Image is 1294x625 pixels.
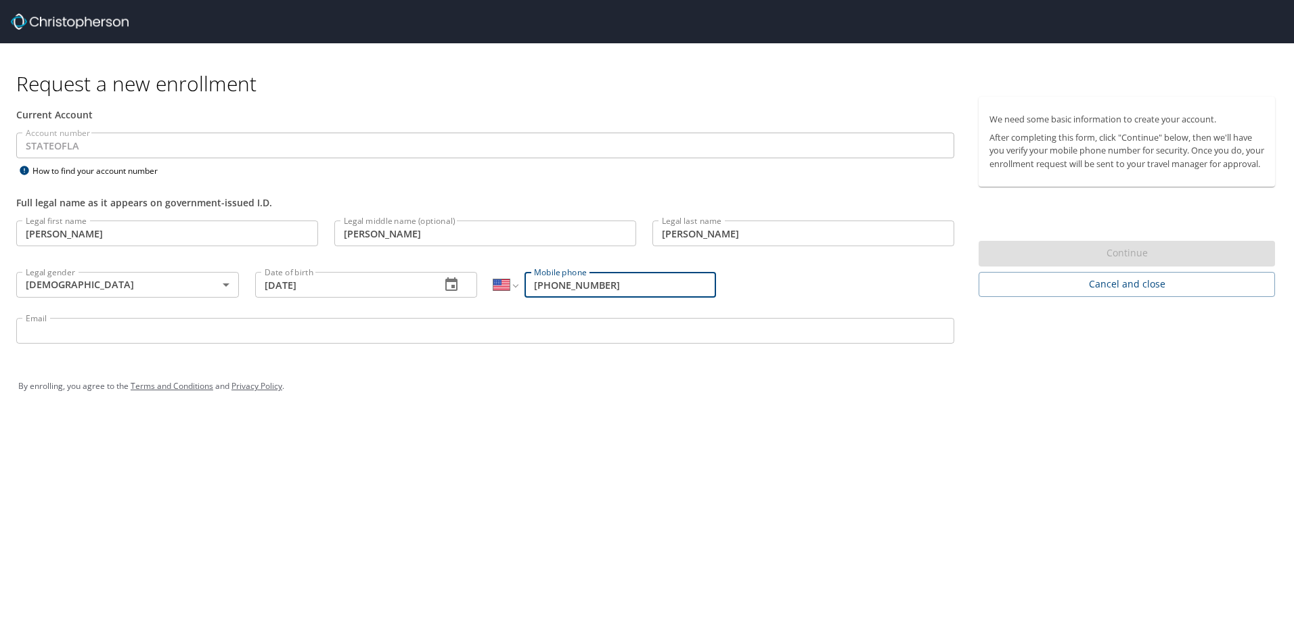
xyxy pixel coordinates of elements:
input: MM/DD/YYYY [255,272,430,298]
span: Cancel and close [989,276,1264,293]
a: Terms and Conditions [131,380,213,392]
a: Privacy Policy [231,380,282,392]
img: cbt logo [11,14,129,30]
div: [DEMOGRAPHIC_DATA] [16,272,239,298]
input: Enter phone number [525,272,716,298]
div: By enrolling, you agree to the and . [18,369,1276,403]
button: Cancel and close [979,272,1275,297]
p: After completing this form, click "Continue" below, then we'll have you verify your mobile phone ... [989,131,1264,170]
p: We need some basic information to create your account. [989,113,1264,126]
div: How to find your account number [16,162,185,179]
h1: Request a new enrollment [16,70,1286,97]
div: Current Account [16,108,954,122]
div: Full legal name as it appears on government-issued I.D. [16,195,954,210]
